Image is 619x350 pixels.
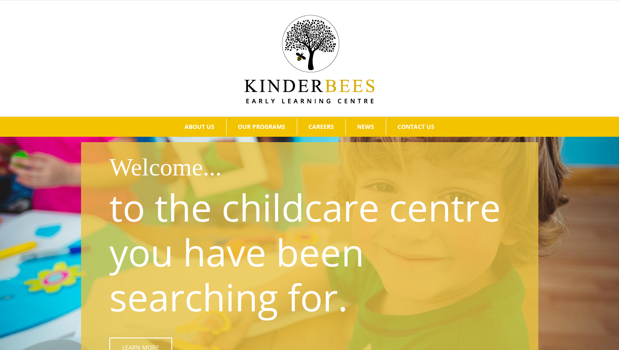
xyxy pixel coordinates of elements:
[185,124,215,130] span: ABOUT US
[227,118,297,135] a: OUR PROGRAMS
[308,124,334,130] span: CAREERS
[244,15,375,104] img: Kinder Bees Logo
[109,185,514,319] p: to the childcare centre you have been searching for.
[386,118,446,135] a: CONTACT US
[173,118,226,135] a: ABOUT US
[12,117,607,137] nav: Main Menu
[109,150,532,185] h1: Welcome...
[297,118,345,135] a: CAREERS
[346,118,386,135] a: NEWS
[357,124,374,130] span: NEWS
[238,124,285,130] span: OUR PROGRAMS
[397,124,434,130] span: CONTACT US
